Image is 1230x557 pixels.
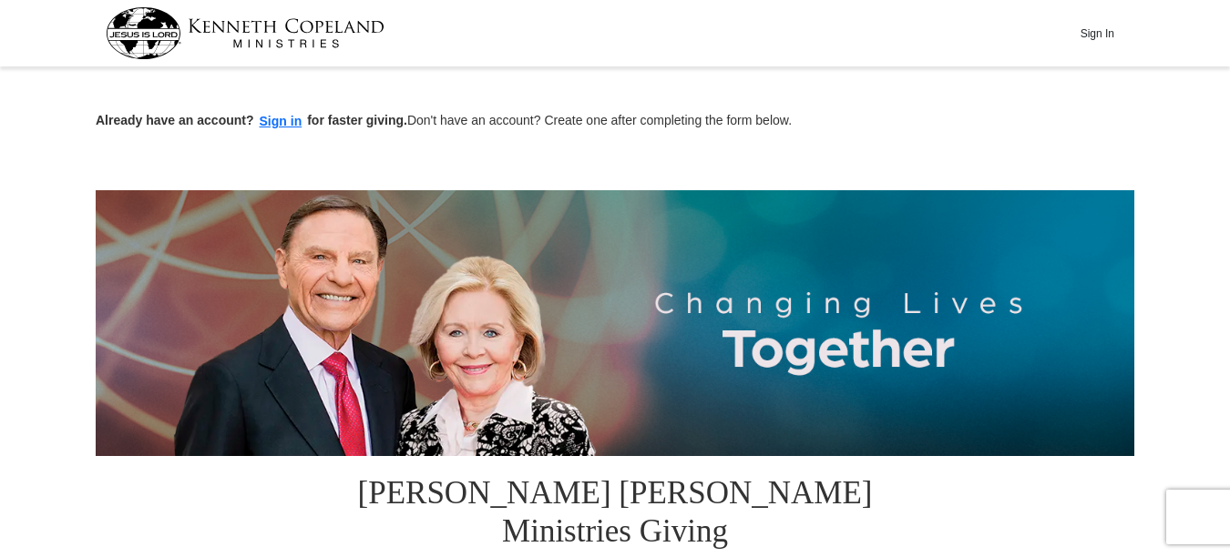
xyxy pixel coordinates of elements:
button: Sign in [254,111,308,132]
img: kcm-header-logo.svg [106,7,384,59]
strong: Already have an account? for faster giving. [96,113,407,127]
p: Don't have an account? Create one after completing the form below. [96,111,1134,132]
button: Sign In [1070,19,1124,47]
